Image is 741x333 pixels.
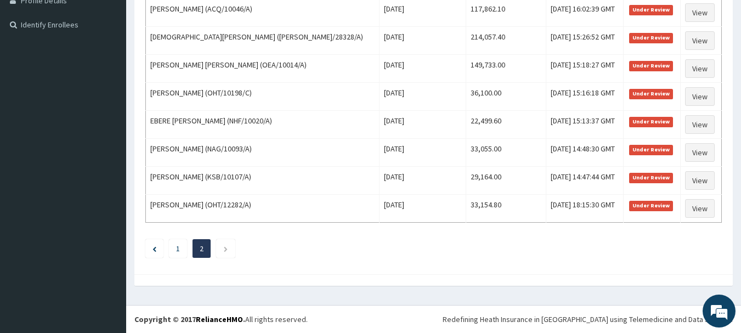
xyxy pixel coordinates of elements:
[379,83,466,111] td: [DATE]
[379,139,466,167] td: [DATE]
[466,55,546,83] td: 149,733.00
[196,314,243,324] a: RelianceHMO
[146,139,380,167] td: [PERSON_NAME] (NAG/10093/A)
[466,111,546,139] td: 22,499.60
[466,167,546,195] td: 29,164.00
[685,31,715,50] a: View
[546,83,623,111] td: [DATE] 15:16:18 GMT
[152,244,156,253] a: Previous page
[546,139,623,167] td: [DATE] 14:48:30 GMT
[466,83,546,111] td: 36,100.00
[64,98,151,208] span: We're online!
[629,117,674,127] span: Under Review
[146,83,380,111] td: [PERSON_NAME] (OHT/10198/C)
[546,27,623,55] td: [DATE] 15:26:52 GMT
[5,219,209,257] textarea: Type your message and hit 'Enter'
[685,171,715,190] a: View
[685,143,715,162] a: View
[57,61,184,76] div: Chat with us now
[629,61,674,71] span: Under Review
[379,195,466,223] td: [DATE]
[134,314,245,324] strong: Copyright © 2017 .
[379,27,466,55] td: [DATE]
[180,5,206,32] div: Minimize live chat window
[223,244,228,253] a: Next page
[443,314,733,325] div: Redefining Heath Insurance in [GEOGRAPHIC_DATA] using Telemedicine and Data Science!
[466,195,546,223] td: 33,154.80
[546,55,623,83] td: [DATE] 15:18:27 GMT
[146,195,380,223] td: [PERSON_NAME] (OHT/12282/A)
[629,173,674,183] span: Under Review
[685,3,715,22] a: View
[685,87,715,106] a: View
[200,244,203,253] a: Page 2 is your current page
[146,167,380,195] td: [PERSON_NAME] (KSB/10107/A)
[629,33,674,43] span: Under Review
[466,27,546,55] td: 214,057.40
[629,5,674,15] span: Under Review
[379,111,466,139] td: [DATE]
[629,201,674,211] span: Under Review
[685,115,715,134] a: View
[146,27,380,55] td: [DEMOGRAPHIC_DATA][PERSON_NAME] ([PERSON_NAME]/28328/A)
[629,89,674,99] span: Under Review
[546,111,623,139] td: [DATE] 15:13:37 GMT
[685,199,715,218] a: View
[379,55,466,83] td: [DATE]
[146,111,380,139] td: EBERE [PERSON_NAME] (NHF/10020/A)
[466,139,546,167] td: 33,055.00
[546,195,623,223] td: [DATE] 18:15:30 GMT
[685,59,715,78] a: View
[546,167,623,195] td: [DATE] 14:47:44 GMT
[126,305,741,333] footer: All rights reserved.
[20,55,44,82] img: d_794563401_company_1708531726252_794563401
[629,145,674,155] span: Under Review
[379,167,466,195] td: [DATE]
[176,244,180,253] a: Page 1
[146,55,380,83] td: [PERSON_NAME] [PERSON_NAME] (OEA/10014/A)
